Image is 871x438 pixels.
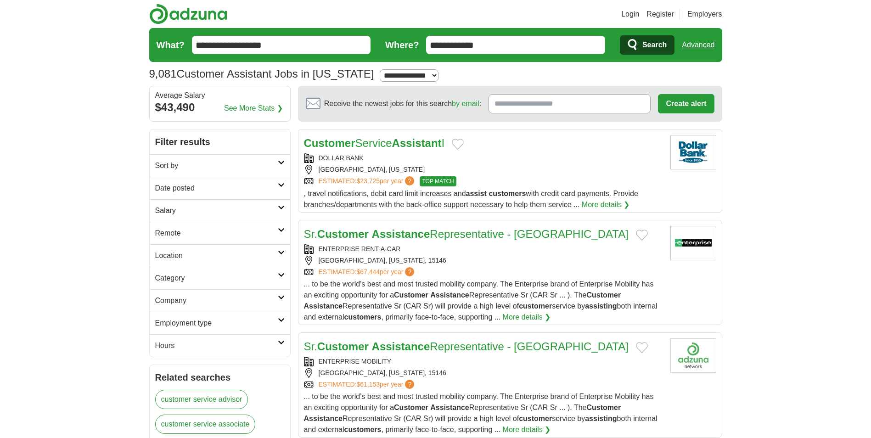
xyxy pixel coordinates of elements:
[319,154,364,162] a: DOLLAR BANK
[155,160,278,171] h2: Sort by
[157,38,185,52] label: What?
[304,190,638,208] span: , travel notifications, debit card limit increases and with credit card payments. Provide branche...
[682,36,714,54] a: Advanced
[420,176,456,186] span: TOP MATCH
[150,312,290,334] a: Employment type
[356,177,380,185] span: $23,725
[317,340,369,353] strong: Customer
[670,226,716,260] img: Enterprise Rent A Car logo
[150,244,290,267] a: Location
[155,205,278,216] h2: Salary
[319,267,416,277] a: ESTIMATED:$67,444per year?
[356,381,380,388] span: $61,153
[155,318,278,329] h2: Employment type
[150,267,290,289] a: Category
[304,256,663,265] div: [GEOGRAPHIC_DATA], [US_STATE], 15146
[394,404,428,411] strong: Customer
[394,291,428,299] strong: Customer
[155,273,278,284] h2: Category
[392,137,442,149] strong: Assistant
[155,183,278,194] h2: Date posted
[149,67,374,80] h1: Customer Assistant Jobs in [US_STATE]
[587,291,621,299] strong: Customer
[356,268,380,275] span: $67,444
[642,36,667,54] span: Search
[405,267,414,276] span: ?
[658,94,714,113] button: Create alert
[372,340,430,353] strong: Assistance
[149,4,227,24] img: Adzuna logo
[150,177,290,199] a: Date posted
[503,424,551,435] a: More details ❯
[304,393,657,433] span: ... to be the world's best and most trusted mobility company. The Enterprise brand of Enterprise ...
[317,228,369,240] strong: Customer
[687,9,722,20] a: Employers
[670,338,716,373] img: Company logo
[324,98,481,109] span: Receive the newest jobs for this search :
[304,302,343,310] strong: Assistance
[344,313,382,321] strong: customers
[155,415,256,434] a: customer service associate
[585,302,617,310] strong: assisting
[503,312,551,323] a: More details ❯
[304,137,445,149] a: CustomerServiceAssistantI
[224,103,283,114] a: See More Stats ❯
[585,415,617,422] strong: assisting
[646,9,674,20] a: Register
[155,295,278,306] h2: Company
[452,139,464,150] button: Add to favorite jobs
[155,371,285,384] h2: Related searches
[155,228,278,239] h2: Remote
[372,228,430,240] strong: Assistance
[405,176,414,185] span: ?
[304,280,657,321] span: ... to be the world's best and most trusted mobility company. The Enterprise brand of Enterprise ...
[344,426,382,433] strong: customers
[319,176,416,186] a: ESTIMATED:$23,725per year?
[150,199,290,222] a: Salary
[304,165,663,174] div: [GEOGRAPHIC_DATA], [US_STATE]
[150,334,290,357] a: Hours
[155,99,285,116] div: $43,490
[304,415,343,422] strong: Assistance
[519,302,552,310] strong: customer
[587,404,621,411] strong: Customer
[304,368,663,378] div: [GEOGRAPHIC_DATA], [US_STATE], 15146
[304,228,629,240] a: Sr.Customer AssistanceRepresentative - [GEOGRAPHIC_DATA]
[155,92,285,99] div: Average Salary
[489,190,526,197] strong: customers
[519,415,552,422] strong: customer
[636,230,648,241] button: Add to favorite jobs
[636,342,648,353] button: Add to favorite jobs
[621,9,639,20] a: Login
[620,35,674,55] button: Search
[304,340,629,353] a: Sr.Customer AssistanceRepresentative - [GEOGRAPHIC_DATA]
[405,380,414,389] span: ?
[155,390,248,409] a: customer service advisor
[150,289,290,312] a: Company
[150,154,290,177] a: Sort by
[304,357,663,366] div: ENTERPRISE MOBILITY
[150,129,290,154] h2: Filter results
[430,291,469,299] strong: Assistance
[670,135,716,169] img: Dollar Bank logo
[385,38,419,52] label: Where?
[319,245,401,253] a: ENTERPRISE RENT-A-CAR
[430,404,469,411] strong: Assistance
[150,222,290,244] a: Remote
[304,137,355,149] strong: Customer
[319,380,416,389] a: ESTIMATED:$61,153per year?
[452,100,479,107] a: by email
[149,66,177,82] span: 9,081
[155,250,278,261] h2: Location
[155,340,278,351] h2: Hours
[582,199,630,210] a: More details ❯
[466,190,487,197] strong: assist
